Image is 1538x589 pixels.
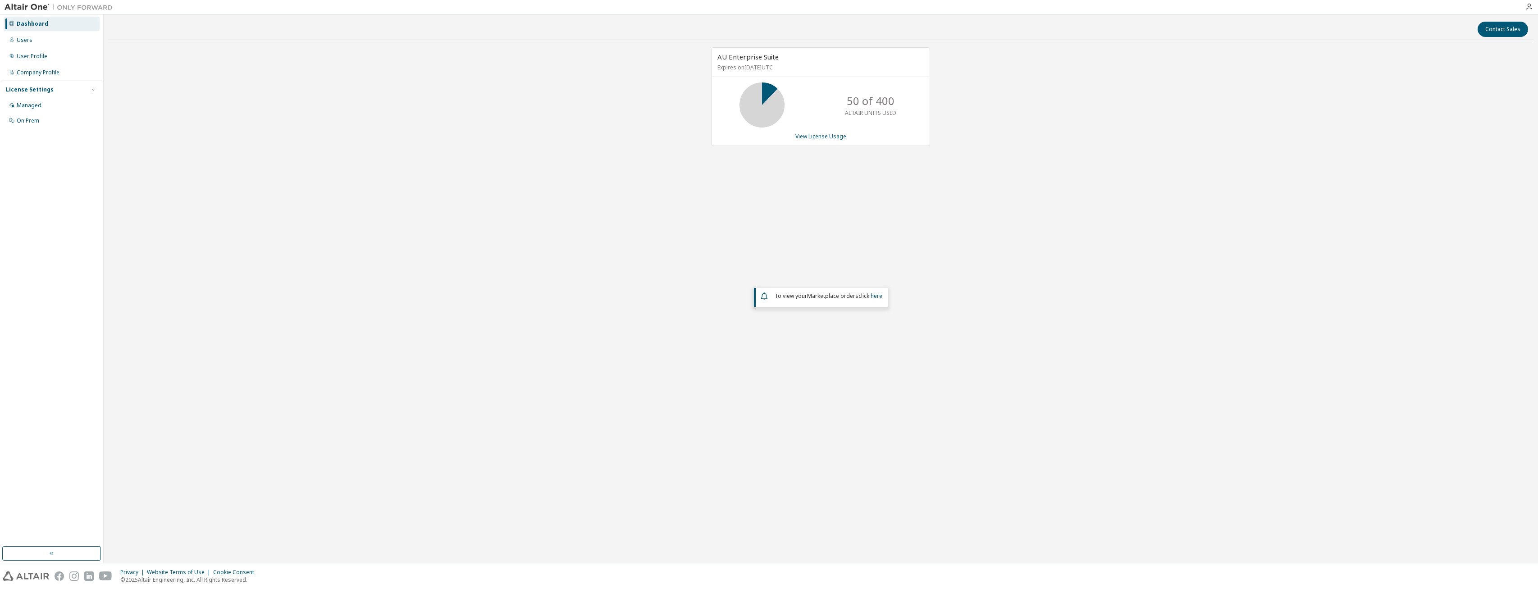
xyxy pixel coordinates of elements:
[213,569,260,576] div: Cookie Consent
[775,292,882,300] span: To view your click
[69,571,79,581] img: instagram.svg
[5,3,117,12] img: Altair One
[17,102,41,109] div: Managed
[6,86,54,93] div: License Settings
[120,576,260,584] p: © 2025 Altair Engineering, Inc. All Rights Reserved.
[717,64,922,71] p: Expires on [DATE] UTC
[847,93,895,109] p: 50 of 400
[717,52,779,61] span: AU Enterprise Suite
[17,69,59,76] div: Company Profile
[55,571,64,581] img: facebook.svg
[17,117,39,124] div: On Prem
[3,571,49,581] img: altair_logo.svg
[1478,22,1528,37] button: Contact Sales
[99,571,112,581] img: youtube.svg
[147,569,213,576] div: Website Terms of Use
[871,292,882,300] a: here
[807,292,858,300] em: Marketplace orders
[795,132,846,140] a: View License Usage
[845,109,896,117] p: ALTAIR UNITS USED
[84,571,94,581] img: linkedin.svg
[17,37,32,44] div: Users
[17,53,47,60] div: User Profile
[120,569,147,576] div: Privacy
[17,20,48,27] div: Dashboard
